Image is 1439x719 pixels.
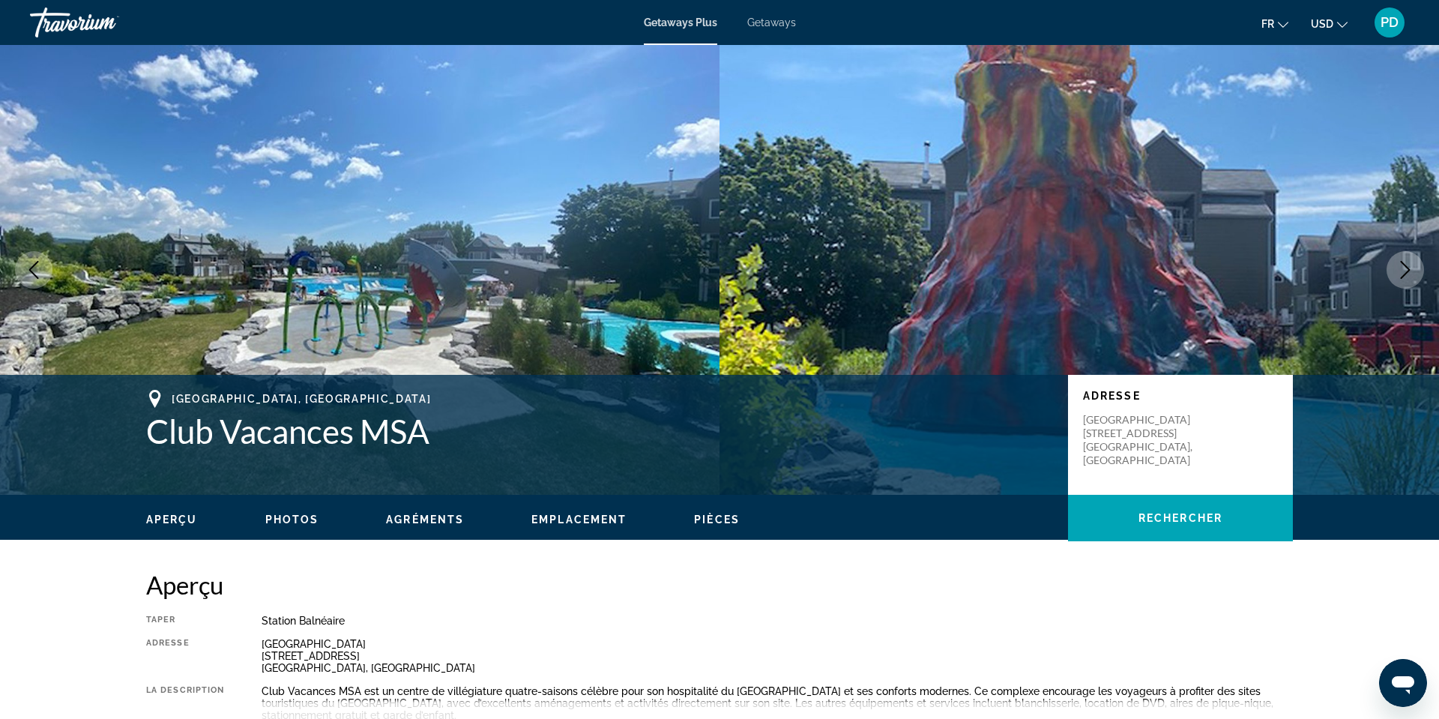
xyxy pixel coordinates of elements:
div: Taper [146,615,224,627]
button: Pièces [694,513,740,526]
iframe: Bouton de lancement de la fenêtre de messagerie [1379,659,1427,707]
div: Station balnéaire [262,615,1293,627]
span: Rechercher [1138,512,1222,524]
span: Photos [265,514,319,526]
button: Previous image [15,251,52,289]
div: Adresse [146,638,224,674]
span: Agréments [386,514,464,526]
button: Photos [265,513,319,526]
button: Emplacement [531,513,627,526]
p: [GEOGRAPHIC_DATA] [STREET_ADDRESS] [GEOGRAPHIC_DATA], [GEOGRAPHIC_DATA] [1083,413,1203,467]
span: Emplacement [531,514,627,526]
a: Getaways [747,16,796,28]
a: Travorium [30,3,180,42]
button: Change language [1261,13,1288,34]
p: Adresse [1083,390,1278,402]
span: Aperçu [146,514,198,526]
span: [GEOGRAPHIC_DATA], [GEOGRAPHIC_DATA] [172,393,431,405]
button: Agréments [386,513,464,526]
button: User Menu [1370,7,1409,38]
span: PD [1381,15,1399,30]
button: Rechercher [1068,495,1293,541]
button: Aperçu [146,513,198,526]
h2: Aperçu [146,570,1293,600]
a: Getaways Plus [644,16,717,28]
span: fr [1261,18,1274,30]
div: [GEOGRAPHIC_DATA] [STREET_ADDRESS] [GEOGRAPHIC_DATA], [GEOGRAPHIC_DATA] [262,638,1293,674]
button: Next image [1387,251,1424,289]
span: USD [1311,18,1333,30]
button: Change currency [1311,13,1348,34]
h1: Club Vacances MSA [146,412,1053,451]
span: Pièces [694,514,740,526]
